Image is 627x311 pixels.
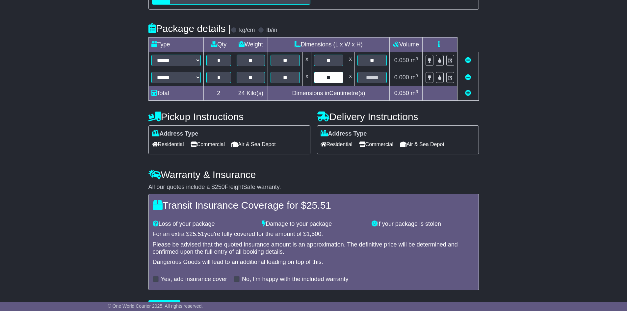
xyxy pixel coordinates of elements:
[234,38,268,52] td: Weight
[302,52,311,69] td: x
[306,231,321,237] span: 1,500
[266,27,277,34] label: lb/in
[148,184,479,191] div: All our quotes include a $ FreightSafe warranty.
[411,90,418,96] span: m
[148,86,203,101] td: Total
[190,231,204,237] span: 25.51
[394,90,409,96] span: 0.050
[203,86,234,101] td: 2
[390,38,423,52] td: Volume
[148,23,231,34] h4: Package details |
[234,86,268,101] td: Kilo(s)
[346,52,355,69] td: x
[149,220,259,228] div: Loss of your package
[368,220,478,228] div: If your package is stolen
[321,130,367,138] label: Address Type
[465,90,471,96] a: Add new item
[161,276,227,283] label: Yes, add insurance cover
[321,139,353,149] span: Residential
[306,200,331,211] span: 25.51
[411,57,418,64] span: m
[416,89,418,94] sup: 3
[317,111,479,122] h4: Delivery Instructions
[215,184,225,190] span: 250
[152,139,184,149] span: Residential
[239,27,255,34] label: kg/cm
[394,74,409,81] span: 0.000
[242,276,349,283] label: No, I'm happy with the included warranty
[231,139,276,149] span: Air & Sea Depot
[203,38,234,52] td: Qty
[416,56,418,61] sup: 3
[153,241,475,255] div: Please be advised that the quoted insurance amount is an approximation. The definitive price will...
[259,220,368,228] div: Damage to your package
[153,259,475,266] div: Dangerous Goods will lead to an additional loading on top of this.
[346,69,355,86] td: x
[411,74,418,81] span: m
[416,73,418,78] sup: 3
[465,74,471,81] a: Remove this item
[152,130,198,138] label: Address Type
[148,169,479,180] h4: Warranty & Insurance
[268,86,390,101] td: Dimensions in Centimetre(s)
[148,38,203,52] td: Type
[153,200,475,211] h4: Transit Insurance Coverage for $
[394,57,409,64] span: 0.050
[191,139,225,149] span: Commercial
[302,69,311,86] td: x
[148,111,310,122] h4: Pickup Instructions
[359,139,393,149] span: Commercial
[153,231,475,238] div: For an extra $ you're fully covered for the amount of $ .
[108,303,203,309] span: © One World Courier 2025. All rights reserved.
[268,38,390,52] td: Dimensions (L x W x H)
[465,57,471,64] a: Remove this item
[400,139,444,149] span: Air & Sea Depot
[238,90,245,96] span: 24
